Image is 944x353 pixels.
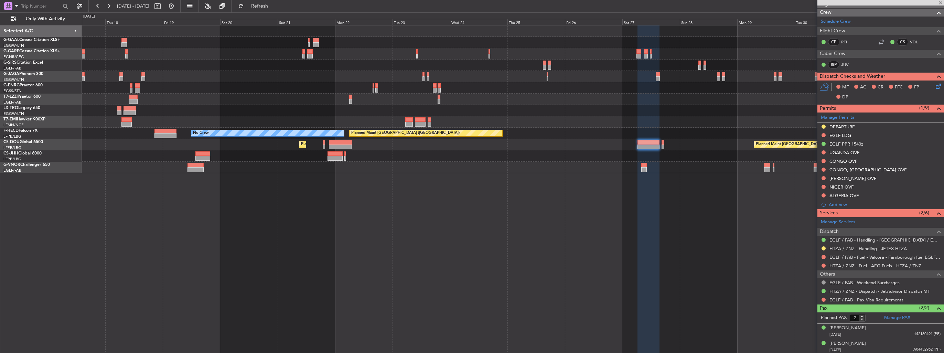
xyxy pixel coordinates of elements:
a: RFI [841,39,857,45]
span: Others [820,270,835,278]
a: EGSS/STN [3,88,22,94]
span: Services [820,209,838,217]
a: G-SIRSCitation Excel [3,61,43,65]
a: Manage Services [821,219,855,226]
span: F-HECD [3,129,19,133]
div: Planned Maint [GEOGRAPHIC_DATA] ([GEOGRAPHIC_DATA]) [756,139,864,150]
div: Sat 27 [622,19,680,25]
span: LX-TRO [3,106,18,110]
span: G-ENRG [3,83,20,87]
span: T7-EMI [3,117,17,121]
a: EGNR/CEG [3,54,24,60]
a: F-HECDFalcon 7X [3,129,37,133]
span: G-GAAL [3,38,19,42]
a: G-GARECessna Citation XLS+ [3,49,60,53]
a: T7-EMIHawker 900XP [3,117,45,121]
span: [DATE] [829,332,841,337]
div: CONGO, [GEOGRAPHIC_DATA] OVF [829,167,907,173]
div: [PERSON_NAME] [829,325,866,332]
a: HTZA / ZNZ - Fuel - AEG Fuels - HTZA / ZNZ [829,263,921,269]
a: EGLF/FAB [3,168,21,173]
div: [PERSON_NAME] OVF [829,175,876,181]
a: EGGW/LTN [3,111,24,116]
div: Sun 21 [278,19,335,25]
a: EGLF / FAB - Weekend Surcharges [829,280,900,286]
span: (2/2) [919,304,929,311]
div: Thu 18 [105,19,163,25]
button: Refresh [235,1,276,12]
div: Fri 19 [163,19,220,25]
a: LFPB/LBG [3,145,21,150]
span: FP [914,84,919,91]
a: VDL [910,39,925,45]
span: Cabin Crew [820,50,846,58]
span: FFC [895,84,903,91]
div: ALGERIA OVF [829,193,859,199]
a: G-GAALCessna Citation XLS+ [3,38,60,42]
span: DP [842,94,848,101]
span: Only With Activity [18,17,73,21]
div: No Crew [193,128,209,138]
a: LFPB/LBG [3,157,21,162]
div: Fri 26 [565,19,622,25]
div: Mon 22 [335,19,393,25]
a: EGLF/FAB [3,100,21,105]
span: Flight Crew [820,27,845,35]
div: CS [897,38,908,46]
div: Tue 30 [795,19,852,25]
span: T7-LZZI [3,95,18,99]
span: CS-DOU [3,140,20,144]
span: G-JAGA [3,72,19,76]
label: Planned PAX [821,314,847,321]
a: LFMN/NCE [3,122,24,128]
a: LX-TROLegacy 650 [3,106,40,110]
div: Tue 23 [393,19,450,25]
a: CS-JHHGlobal 6000 [3,151,42,156]
span: Crew [820,9,832,17]
span: MF [842,84,849,91]
span: A04432962 (PP) [913,347,941,353]
div: NIGER OVF [829,184,854,190]
span: 142160491 (PP) [914,331,941,337]
span: Refresh [245,4,274,9]
div: [DATE] [83,14,95,20]
div: CP [828,38,839,46]
span: [DATE] [829,347,841,353]
div: EGLF PPR 1540z [829,141,863,147]
a: G-VNORChallenger 650 [3,163,50,167]
a: EGGW/LTN [3,77,24,82]
div: UGANDA OVF [829,150,859,156]
span: Dispatch Checks and Weather [820,73,885,81]
a: EGLF / FAB - Handling - [GEOGRAPHIC_DATA] / EGLF / FAB [829,237,941,243]
span: (1/9) [919,104,929,111]
a: Schedule Crew [821,18,851,25]
div: Planned Maint [GEOGRAPHIC_DATA] ([GEOGRAPHIC_DATA]) [301,139,409,150]
a: Manage PAX [884,314,910,321]
span: AC [860,84,866,91]
a: Manage Permits [821,114,854,121]
a: G-ENRGPraetor 600 [3,83,43,87]
div: EGLF LDG [829,132,851,138]
span: [DATE] - [DATE] [117,3,149,9]
a: EGLF / FAB - Fuel - Valcora - Farnborough fuel EGLF / FAB [829,254,941,260]
button: Only With Activity [8,13,75,24]
span: (2/6) [919,209,929,216]
div: Sun 28 [680,19,737,25]
div: DEPARTURE [829,124,855,130]
div: Planned Maint [GEOGRAPHIC_DATA] ([GEOGRAPHIC_DATA]) [351,128,460,138]
a: HTZA / ZNZ - Dispatch - JetAdvisor Dispatch MT [829,288,930,294]
div: CONGO OVF [829,158,857,164]
span: Pax [820,304,827,312]
a: CS-DOUGlobal 6500 [3,140,43,144]
span: G-GARE [3,49,19,53]
a: JUV [841,62,857,68]
div: [PERSON_NAME] [829,340,866,347]
div: Wed 24 [450,19,507,25]
a: LFPB/LBG [3,134,21,139]
span: CS-JHH [3,151,18,156]
span: Permits [820,105,836,113]
a: EGLF / FAB - Pax Visa Requirements [829,297,903,303]
span: G-SIRS [3,61,17,65]
div: Sat 20 [220,19,278,25]
a: EGGW/LTN [3,43,24,48]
